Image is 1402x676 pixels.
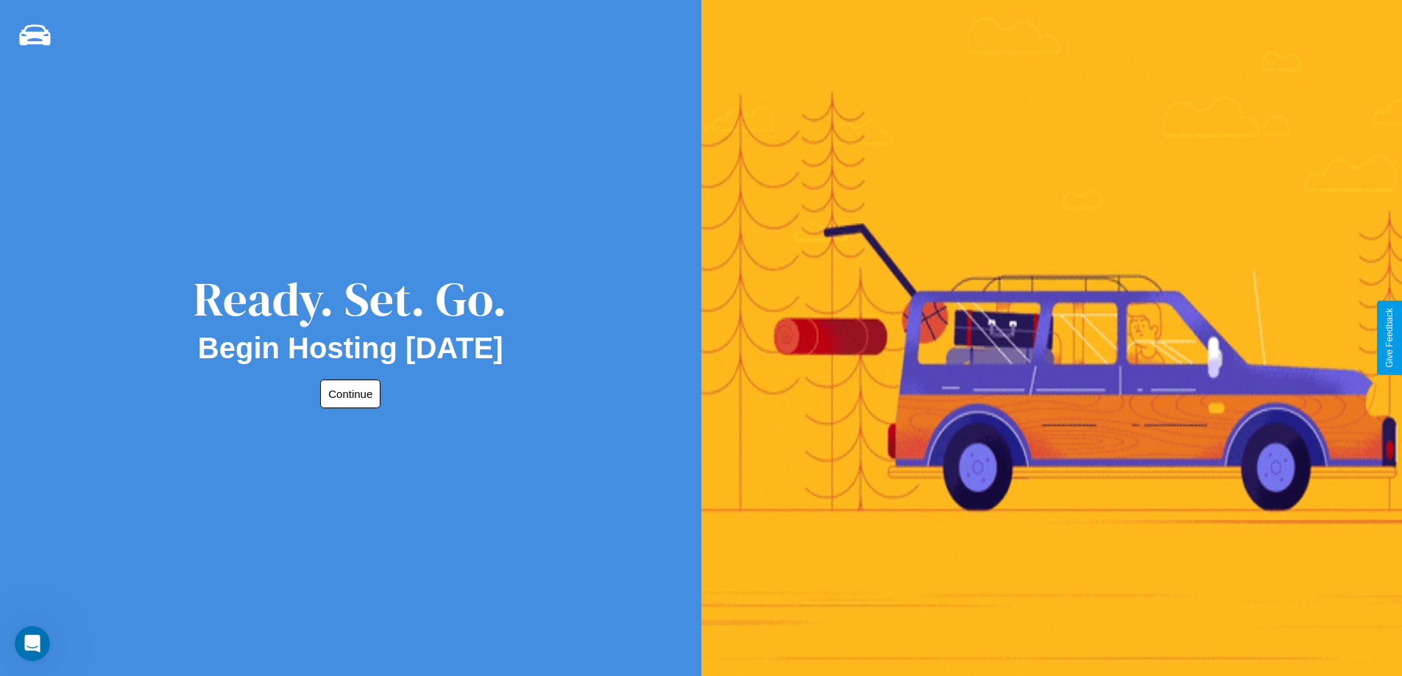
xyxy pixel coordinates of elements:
[194,266,507,332] div: Ready. Set. Go.
[320,380,380,408] button: Continue
[198,332,503,365] h2: Begin Hosting [DATE]
[1384,308,1395,368] div: Give Feedback
[15,626,50,661] iframe: Intercom live chat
